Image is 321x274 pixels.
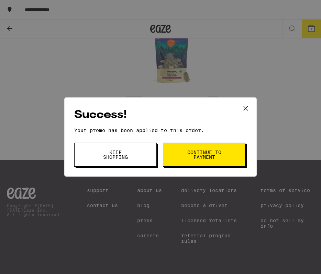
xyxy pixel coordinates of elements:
[74,143,157,167] button: Keep Shopping
[187,150,222,159] span: Continue to payment
[163,143,245,167] button: Continue to payment
[74,107,247,123] h2: Success!
[74,128,247,133] p: Your promo has been applied to this order.
[4,5,49,10] span: Hi. Need any help?
[98,150,133,159] span: Keep Shopping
